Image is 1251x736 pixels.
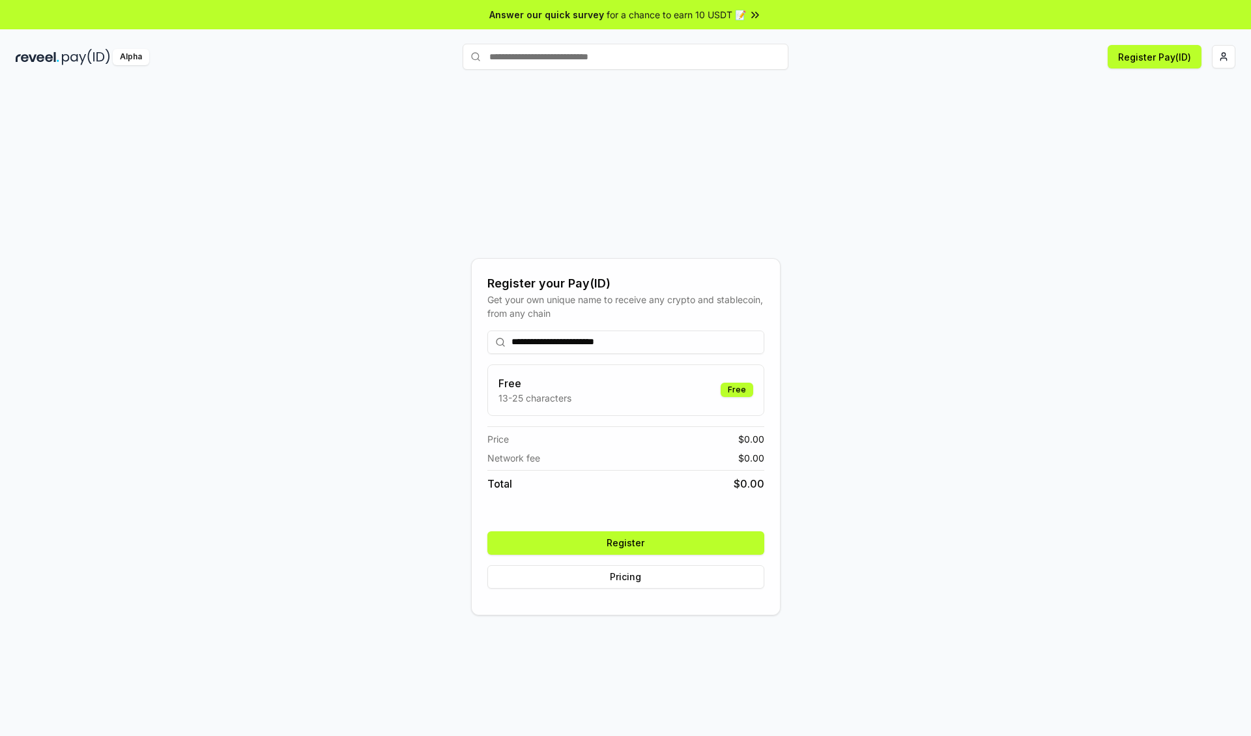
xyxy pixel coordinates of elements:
[734,476,764,492] span: $ 0.00
[738,432,764,446] span: $ 0.00
[62,49,110,65] img: pay_id
[1108,45,1201,68] button: Register Pay(ID)
[487,293,764,320] div: Get your own unique name to receive any crypto and stablecoin, from any chain
[487,565,764,589] button: Pricing
[738,451,764,465] span: $ 0.00
[721,383,753,397] div: Free
[487,476,512,492] span: Total
[489,8,604,22] span: Answer our quick survey
[487,432,509,446] span: Price
[498,375,571,391] h3: Free
[113,49,149,65] div: Alpha
[487,274,764,293] div: Register your Pay(ID)
[607,8,746,22] span: for a chance to earn 10 USDT 📝
[16,49,59,65] img: reveel_dark
[487,531,764,555] button: Register
[498,391,571,405] p: 13-25 characters
[487,451,540,465] span: Network fee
